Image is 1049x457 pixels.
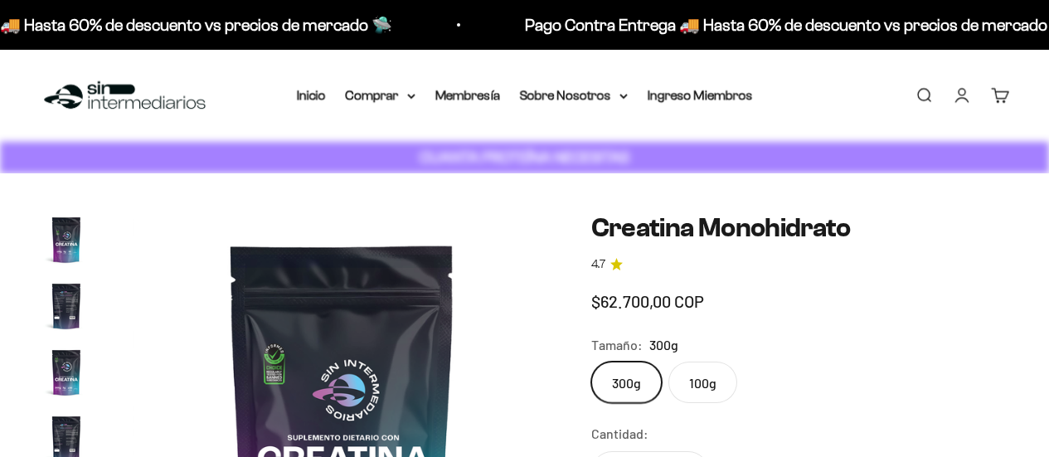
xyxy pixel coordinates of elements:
img: Creatina Monohidrato [40,213,93,266]
label: Cantidad: [591,423,648,445]
a: Membresía [435,88,500,102]
span: 300g [649,334,678,356]
legend: Tamaño: [591,334,643,356]
button: Ir al artículo 2 [40,280,93,338]
h1: Creatina Monohidrato [591,213,1009,242]
img: Creatina Monohidrato [40,280,93,333]
button: Ir al artículo 1 [40,213,93,271]
sale-price: $62.700,00 COP [591,288,704,314]
strong: CUANTA PROTEÍNA NECESITAS [420,148,629,166]
a: Ingreso Miembros [648,88,753,102]
summary: Comprar [346,85,415,106]
a: 4.74.7 de 5.0 estrellas [591,255,1009,274]
a: Inicio [297,88,326,102]
img: Creatina Monohidrato [40,346,93,399]
button: Ir al artículo 3 [40,346,93,404]
summary: Sobre Nosotros [520,85,628,106]
span: 4.7 [591,255,605,274]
